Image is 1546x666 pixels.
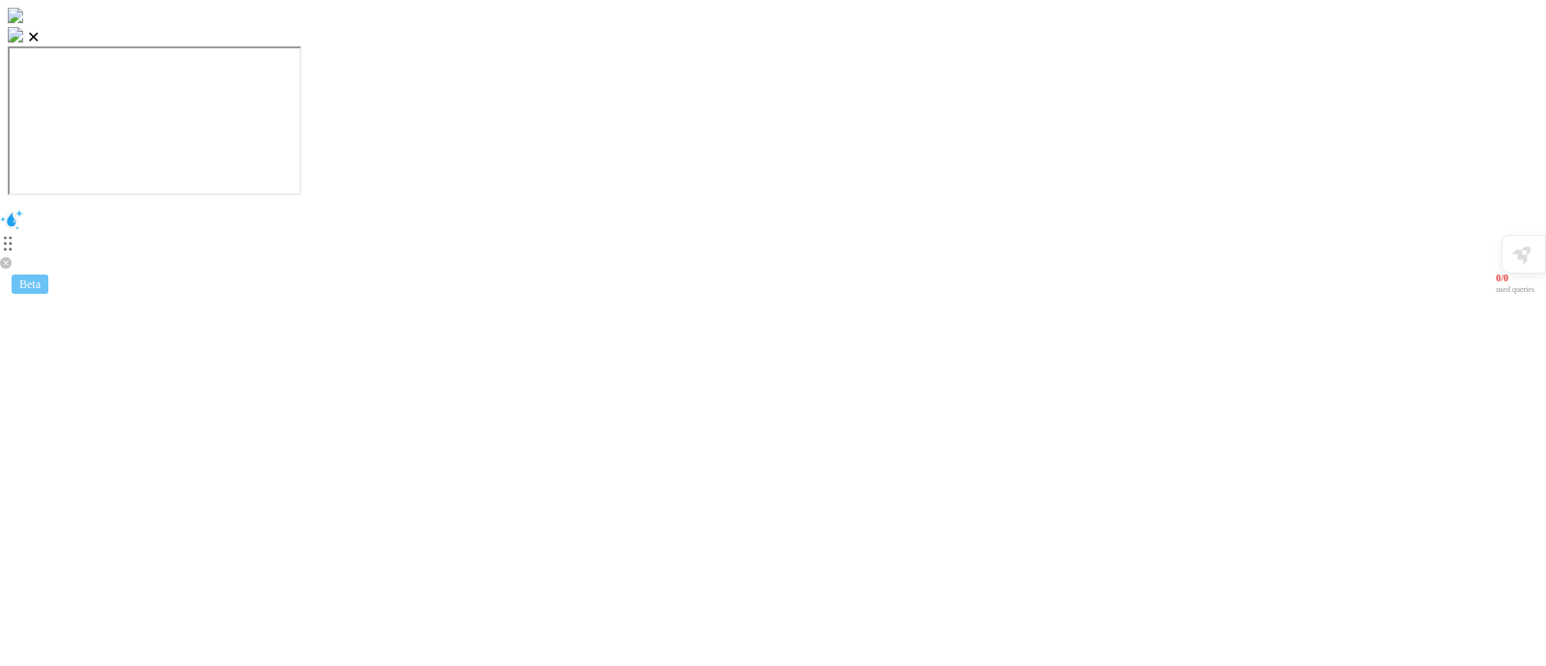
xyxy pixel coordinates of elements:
[12,275,48,294] div: Beta
[1496,273,1534,285] span: 0 / 0
[27,29,40,45] span: ✕
[1496,285,1534,295] span: used queries
[8,8,23,23] img: lookup.png
[8,27,23,43] img: logo.png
